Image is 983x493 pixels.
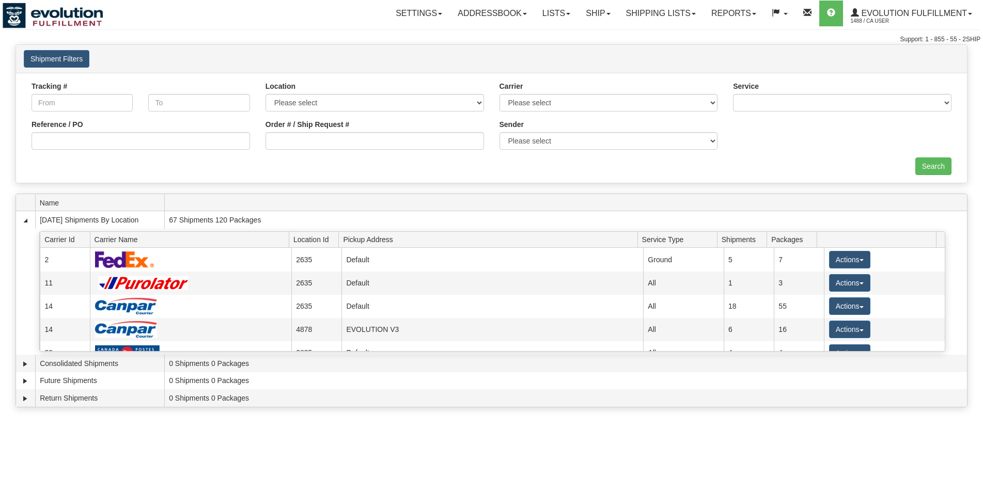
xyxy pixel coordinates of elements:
td: 7 [774,248,824,271]
td: 2635 [291,295,341,318]
a: Shipping lists [618,1,704,26]
td: 20 [40,341,90,364]
td: 5 [724,248,774,271]
a: Lists [535,1,578,26]
label: Carrier [500,81,523,91]
td: 16 [774,318,824,341]
input: To [148,94,249,112]
label: Reference / PO [32,119,83,130]
input: Search [915,157,951,175]
label: Tracking # [32,81,67,91]
td: 2635 [291,248,341,271]
td: Consolidated Shipments [35,355,164,372]
td: 6 [724,318,774,341]
td: Default [341,341,643,364]
a: Expand [20,376,30,386]
td: All [643,341,724,364]
td: 2635 [291,272,341,295]
td: [DATE] Shipments By Location [35,211,164,229]
span: Shipments [722,231,767,247]
span: Packages [771,231,817,247]
span: Location Id [293,231,339,247]
a: Reports [704,1,764,26]
td: Default [341,248,643,271]
span: Name [40,195,164,211]
td: 0 Shipments 0 Packages [164,355,967,372]
span: Carrier Name [95,231,289,247]
label: Service [733,81,759,91]
a: Ship [578,1,618,26]
button: Actions [829,297,870,315]
td: 18 [724,295,774,318]
div: Support: 1 - 855 - 55 - 2SHIP [3,35,980,44]
button: Actions [829,344,870,362]
td: 14 [40,295,90,318]
td: EVOLUTION V3 [341,318,643,341]
a: Collapse [20,215,30,226]
td: All [643,295,724,318]
img: Canpar [95,321,157,338]
button: Actions [829,274,870,292]
button: Shipment Filters [24,50,89,68]
td: Default [341,295,643,318]
td: 1 [724,272,774,295]
iframe: chat widget [959,194,982,299]
td: Return Shipments [35,389,164,407]
td: 3 [774,272,824,295]
td: 14 [40,318,90,341]
td: Ground [643,248,724,271]
td: Future Shipments [35,372,164,390]
td: 4 [724,341,774,364]
img: Canada Post [95,345,160,361]
a: Evolution Fulfillment 1488 / CA User [843,1,980,26]
td: 67 Shipments 120 Packages [164,211,967,229]
a: Expand [20,393,30,404]
td: 55 [774,295,824,318]
td: 2 [40,248,90,271]
span: Service Type [642,231,717,247]
img: Purolator [95,276,193,290]
span: Pickup Address [343,231,637,247]
label: Location [266,81,295,91]
label: Order # / Ship Request # [266,119,350,130]
td: 0 Shipments 0 Packages [164,372,967,390]
a: Addressbook [450,1,535,26]
span: Evolution Fulfillment [859,9,967,18]
td: All [643,318,724,341]
td: 11 [40,272,90,295]
label: Sender [500,119,524,130]
button: Actions [829,321,870,338]
td: Default [341,272,643,295]
img: Canpar [95,298,157,314]
td: 0 Shipments 0 Packages [164,389,967,407]
td: 2635 [291,341,341,364]
button: Actions [829,251,870,268]
input: From [32,94,133,112]
a: Expand [20,359,30,369]
span: 1488 / CA User [851,16,928,26]
td: All [643,272,724,295]
span: Carrier Id [44,231,90,247]
img: FedEx Express® [95,251,154,268]
td: 4878 [291,318,341,341]
a: Settings [388,1,450,26]
td: 4 [774,341,824,364]
img: logo1488.jpg [3,3,103,28]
